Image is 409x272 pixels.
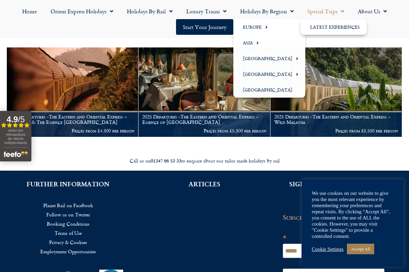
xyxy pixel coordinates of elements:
[312,190,394,239] div: We use cookies on our website to give you the most relevant experience by remembering your prefer...
[233,35,305,51] a: Asia
[151,157,181,164] strong: 01347 66 53 33
[233,51,305,66] a: [GEOGRAPHIC_DATA]
[312,246,344,252] a: Cookie Settings
[176,19,233,35] a: Start your Journey
[283,181,399,193] h2: SIGN UP FOR THE PLANET RAIL NEWSLETTER
[147,181,263,187] h2: ARTICLES
[10,247,126,256] a: Employment Opportunities
[142,114,266,125] h1: 2025 Departures -The Eastern and Oriental Express – Essence of [GEOGRAPHIC_DATA]
[233,3,301,19] a: Holidays by Region
[44,3,120,19] a: Orient Express Holidays
[10,238,126,247] a: Privacy & Cookies
[3,3,406,35] nav: Menu
[351,3,394,19] a: About Us
[271,47,402,137] a: 2025 Departures -The Eastern and Oriental Express – Wild Malaysia Prices from £5,550 per person
[274,128,398,133] p: Prices from £5,550 per person
[10,181,126,187] h2: FURTHER INFORMATION
[120,3,179,19] a: Holidays by Rail
[11,128,134,133] p: Prices from £4,500 per person
[301,19,367,35] ul: Special Trips
[15,3,44,19] a: Home
[7,47,138,137] a: 2025 Departures -The Eastern and Oriental Express – Wellness & The Essence [GEOGRAPHIC_DATA] Pric...
[347,244,374,254] a: Accept All
[274,114,398,125] h1: 2025 Departures -The Eastern and Oriental Express – Wild Malaysia
[233,19,305,35] a: Europe
[301,3,351,19] a: Special Trips
[10,201,126,210] a: Planet Rail on Facebook
[233,66,305,82] a: [GEOGRAPHIC_DATA]
[179,3,233,19] a: Luxury Trains
[10,210,126,219] a: Follow us on Twitter
[10,228,126,238] a: Terms of Use
[283,214,389,221] h2: Subscribe
[283,226,384,233] div: indicates required
[142,128,266,133] p: Prices from £5,500 per person
[11,114,134,125] h1: 2025 Departures -The Eastern and Oriental Express – Wellness & The Essence [GEOGRAPHIC_DATA]
[10,219,126,228] a: Booking Conditions
[10,201,126,256] nav: Menu
[301,19,367,35] a: Latest Experiences
[138,47,270,137] a: 2025 Departures -The Eastern and Oriental Express – Essence of [GEOGRAPHIC_DATA] Prices from £5,5...
[14,158,396,164] div: Call us on to enquire about our tailor made holidays by rail
[233,82,305,98] a: [GEOGRAPHIC_DATA]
